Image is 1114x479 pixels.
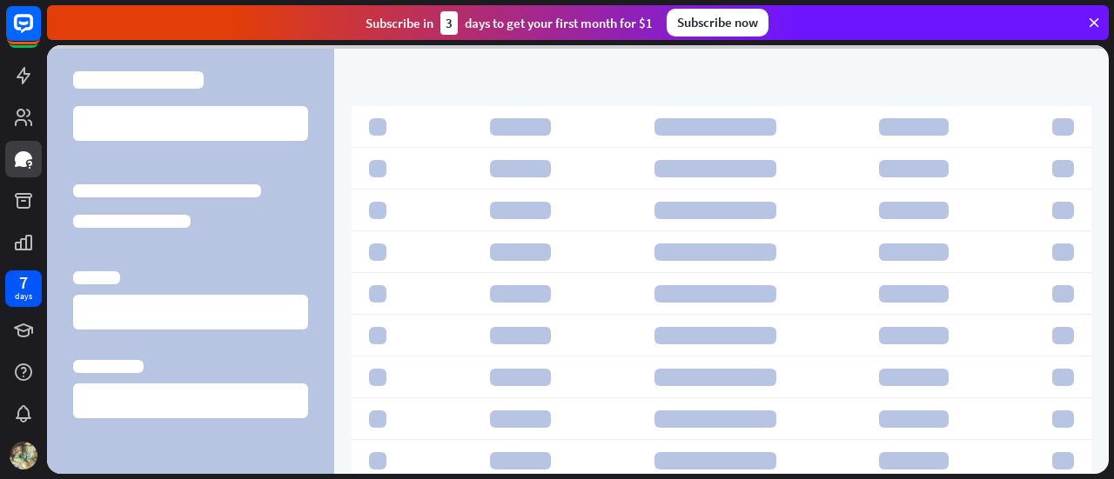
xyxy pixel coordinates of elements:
div: Subscribe in days to get your first month for $1 [366,11,653,35]
div: Subscribe now [667,9,768,37]
button: Open LiveChat chat widget [14,7,66,59]
div: days [15,290,32,303]
a: 7 days [5,270,42,307]
div: 7 [19,275,28,290]
div: 3 [440,11,458,35]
